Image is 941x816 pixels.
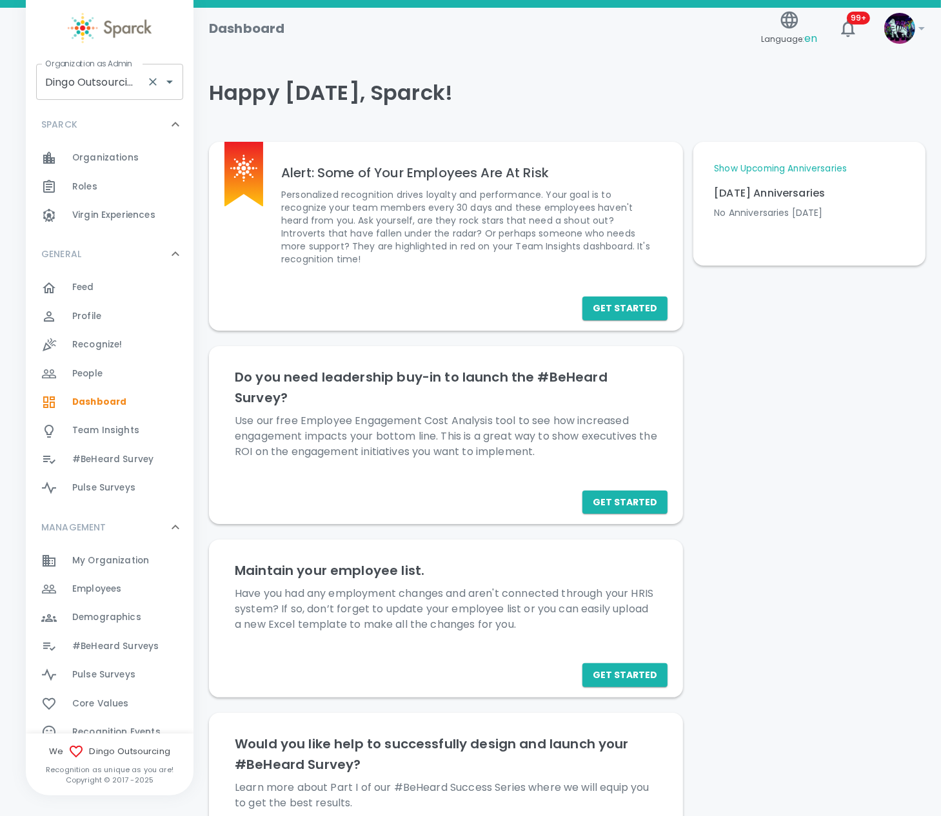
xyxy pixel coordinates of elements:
[833,13,864,44] button: 99+
[281,162,657,183] h6: Alert: Some of Your Employees Are At Risk
[72,640,159,653] span: #BeHeard Surveys
[26,173,193,201] a: Roles
[26,273,193,507] div: GENERAL
[41,248,81,260] p: GENERAL
[26,331,193,359] a: Recognize!
[235,367,657,408] h6: Do you need leadership buy-in to launch the #BeHeard Survey?
[41,118,77,131] p: SPARCK
[26,775,193,785] p: Copyright © 2017 - 2025
[230,155,257,182] img: Sparck logo
[72,151,139,164] span: Organizations
[72,554,149,567] span: My Organization
[26,144,193,172] a: Organizations
[26,144,193,235] div: SPARCK
[761,30,817,48] span: Language:
[26,690,193,718] a: Core Values
[804,31,817,46] span: en
[209,80,926,106] h4: Happy [DATE], Sparck!
[26,632,193,661] a: #BeHeard Surveys
[72,424,139,437] span: Team Insights
[161,73,179,91] button: Open
[582,663,668,687] button: Get Started
[26,474,193,502] a: Pulse Surveys
[72,611,141,624] span: Demographics
[26,273,193,302] a: Feed
[72,310,101,323] span: Profile
[26,201,193,229] a: Virgin Experiences
[72,338,123,351] span: Recognize!
[72,583,121,596] span: Employees
[756,6,822,52] button: Language:en
[235,560,657,581] h6: Maintain your employee list.
[714,206,905,219] p: No Anniversaries [DATE]
[26,508,193,547] div: MANAGEMENT
[235,733,657,775] h6: Would you like help to successfully design and launch your #BeHeard Survey?
[582,296,668,320] button: Get Started
[144,73,162,91] button: Clear
[26,388,193,416] a: Dashboard
[72,481,135,494] span: Pulse Surveys
[72,453,154,466] span: #BeHeard Survey
[235,780,657,811] p: Learn more about Part I of our #BeHeard Success Series where we will equip you to get the best re...
[235,413,657,460] p: Use our free Employee Engagement Cost Analysis tool to see how increased engagement impacts your ...
[26,105,193,144] div: SPARCK
[41,521,106,534] p: MANAGEMENT
[26,235,193,273] div: GENERAL
[26,13,193,43] a: Sparck logo
[582,491,668,514] button: Get Started
[45,58,132,69] label: Organization as Admin
[72,281,94,294] span: Feed
[26,575,193,603] a: Employees
[72,697,129,710] span: Core Values
[714,186,905,201] p: [DATE] Anniversaries
[26,764,193,775] p: Recognition as unique as you are!
[72,668,135,681] span: Pulse Surveys
[26,603,193,632] a: Demographics
[281,188,657,266] p: Personalized recognition drives loyalty and performance. Your goal is to recognize your team memb...
[26,416,193,445] a: Team Insights
[68,13,152,43] img: Sparck logo
[72,726,161,739] span: Recognition Events
[26,445,193,474] a: #BeHeard Survey
[72,396,126,409] span: Dashboard
[26,744,193,759] span: We Dingo Outsourcing
[72,209,155,222] span: Virgin Experiences
[26,547,193,575] a: My Organization
[26,718,193,746] a: Recognition Events
[714,162,847,175] a: Show Upcoming Anniversaries
[209,18,284,39] h1: Dashboard
[26,302,193,331] a: Profile
[26,360,193,388] a: People
[847,12,870,24] span: 99+
[72,180,97,193] span: Roles
[235,586,657,632] p: Have you had any employment changes and aren't connected through your HRIS system? If so, don’t f...
[884,13,915,44] img: Picture of Sparck
[26,661,193,689] a: Pulse Surveys
[72,367,103,380] span: People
